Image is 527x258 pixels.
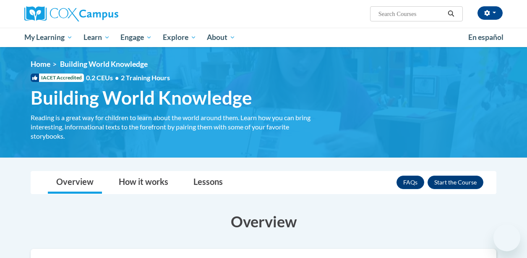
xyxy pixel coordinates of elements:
[31,113,320,141] div: Reading is a great way for children to learn about the world around them. Learn how you can bring...
[445,9,457,19] button: Search
[397,176,424,189] a: FAQs
[121,74,170,82] span: 2 Training Hours
[19,28,78,47] a: My Learning
[31,87,252,109] span: Building World Knowledge
[115,28,157,47] a: Engage
[24,6,175,21] a: Cox Campus
[202,28,241,47] a: About
[157,28,202,47] a: Explore
[115,74,119,82] span: •
[48,171,102,194] a: Overview
[31,74,84,82] span: IACET Accredited
[477,6,503,20] button: Account Settings
[18,28,509,47] div: Main menu
[207,32,235,42] span: About
[110,171,177,194] a: How it works
[31,211,496,232] h3: Overview
[83,32,110,42] span: Learn
[31,60,50,68] a: Home
[78,28,115,47] a: Learn
[463,29,509,46] a: En español
[24,32,73,42] span: My Learning
[163,32,196,42] span: Explore
[378,9,445,19] input: Search Courses
[493,224,520,251] iframe: Button to launch messaging window
[60,60,148,68] span: Building World Knowledge
[86,73,170,82] span: 0.2 CEUs
[24,6,118,21] img: Cox Campus
[468,33,504,42] span: En español
[185,171,231,194] a: Lessons
[428,176,483,189] button: Enroll
[120,32,152,42] span: Engage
